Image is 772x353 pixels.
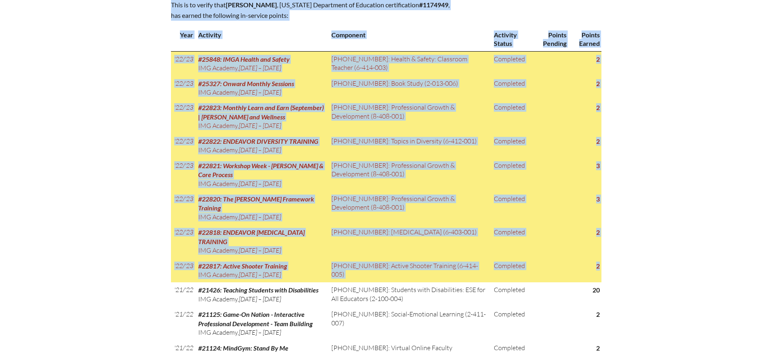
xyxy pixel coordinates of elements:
[596,104,600,111] strong: 2
[171,158,195,191] td: '22/'23
[198,195,314,212] span: #22820: The [PERSON_NAME] Framework Training
[198,162,324,178] span: #22821: Workshop Week - [PERSON_NAME] & Core Process
[596,310,600,318] strong: 2
[198,262,287,270] span: #22817: Active Shooter Training
[195,258,329,283] td: ,
[239,121,281,130] span: [DATE] – [DATE]
[328,134,491,158] td: [PHONE_NUMBER]: Topics in Diversity (6-412-001)
[491,158,532,191] td: Completed
[198,180,238,188] span: IMG Academy
[198,286,318,294] span: #21426: Teaching Students with Disabilities
[239,146,281,154] span: [DATE] – [DATE]
[171,191,195,225] td: '22/'23
[491,191,532,225] td: Completed
[195,27,329,51] th: Activity
[491,258,532,283] td: Completed
[171,27,195,51] th: Year
[491,27,532,51] th: Activity Status
[198,246,238,254] span: IMG Academy
[239,246,281,254] span: [DATE] – [DATE]
[491,51,532,76] td: Completed
[198,121,238,130] span: IMG Academy
[198,310,313,327] span: #21125: Game-On Nation - Interactive Professional Development - Team Building
[596,228,600,236] strong: 2
[328,191,491,225] td: [PHONE_NUMBER]: Professional Growth & Development (8-408-001)
[171,307,195,340] td: '21/'22
[328,100,491,133] td: [PHONE_NUMBER]: Professional Growth & Development (8-408-001)
[328,51,491,76] td: [PHONE_NUMBER]: Health & Safety: Classroom Teacher (6-414-003)
[198,228,305,245] span: #22818: ENDEAVOR [MEDICAL_DATA] TRAINING
[596,55,600,63] strong: 2
[593,286,600,294] strong: 20
[195,76,329,100] td: ,
[198,64,238,72] span: IMG Academy
[195,282,329,307] td: ,
[171,76,195,100] td: '22/'23
[195,51,329,76] td: ,
[419,1,448,9] b: #1174949
[328,225,491,258] td: [PHONE_NUMBER]: [MEDICAL_DATA] (6-403-001)
[491,307,532,340] td: Completed
[491,76,532,100] td: Completed
[491,282,532,307] td: Completed
[226,1,277,9] span: [PERSON_NAME]
[239,88,281,96] span: [DATE] – [DATE]
[328,27,491,51] th: Component
[596,344,600,352] strong: 2
[198,295,238,303] span: IMG Academy
[596,137,600,145] strong: 2
[328,76,491,100] td: [PHONE_NUMBER]: Book Study (2-013-006)
[239,180,281,188] span: [DATE] – [DATE]
[568,27,601,51] th: Points Earned
[171,282,195,307] td: '21/'22
[328,282,491,307] td: [PHONE_NUMBER]: Students with Disabilities: ESE for All Educators (2-100-004)
[239,213,281,221] span: [DATE] – [DATE]
[533,27,569,51] th: Points Pending
[171,225,195,258] td: '22/'23
[198,328,238,336] span: IMG Academy
[596,80,600,87] strong: 2
[239,64,281,72] span: [DATE] – [DATE]
[171,134,195,158] td: '22/'23
[171,51,195,76] td: '22/'23
[328,307,491,340] td: [PHONE_NUMBER]: Social-Emotional Learning (2-411-007)
[198,137,318,145] span: #22822: ENDEAVOR DIVERSITY TRAINING
[198,104,324,120] span: #22823: Monthly Learn and Earn (September) | [PERSON_NAME] and Wellness
[491,100,532,133] td: Completed
[171,100,195,133] td: '22/'23
[491,134,532,158] td: Completed
[195,134,329,158] td: ,
[198,80,294,87] span: #25327: Onward Monthly Sessions
[596,162,600,169] strong: 3
[328,158,491,191] td: [PHONE_NUMBER]: Professional Growth & Development (8-408-001)
[198,271,238,279] span: IMG Academy
[195,191,329,225] td: ,
[195,307,329,340] td: ,
[198,55,290,63] span: #25848: IMGA Health and Safety
[491,225,532,258] td: Completed
[239,271,281,279] span: [DATE] – [DATE]
[195,225,329,258] td: ,
[239,328,281,336] span: [DATE] – [DATE]
[198,146,238,154] span: IMG Academy
[596,195,600,203] strong: 3
[195,158,329,191] td: ,
[328,258,491,283] td: [PHONE_NUMBER]: Active Shooter Training (6-414-005)
[198,213,238,221] span: IMG Academy
[596,262,600,270] strong: 2
[239,295,281,303] span: [DATE] – [DATE]
[198,344,288,352] span: #21124: MindGym: Stand By Me
[171,258,195,283] td: '22/'23
[198,88,238,96] span: IMG Academy
[195,100,329,133] td: ,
